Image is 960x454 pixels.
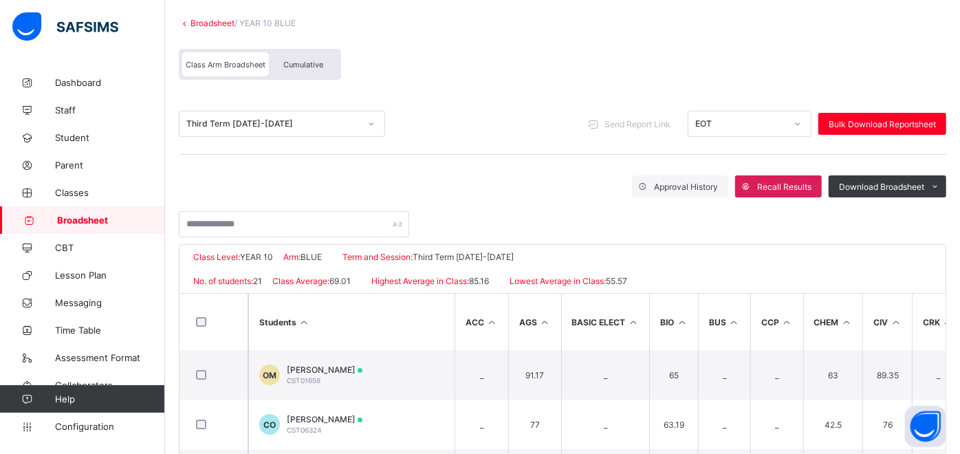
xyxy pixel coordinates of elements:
[371,276,469,286] span: Highest Average in Class:
[234,18,296,28] span: / YEAR 10 BLUE
[193,276,253,286] span: No. of students:
[628,317,640,327] i: Sort in Ascending Order
[698,350,750,400] td: _
[57,215,165,226] span: Broadsheet
[561,350,650,400] td: _
[55,325,165,336] span: Time Table
[301,252,322,262] span: BLUE
[508,350,561,400] td: 91.17
[698,400,750,449] td: _
[654,182,718,192] span: Approval History
[942,317,954,327] i: Sort in Ascending Order
[698,294,750,350] th: BUS
[862,294,912,350] th: CIV
[413,252,514,262] span: Third Term [DATE]-[DATE]
[839,182,924,192] span: Download Broadsheet
[329,276,351,286] span: 69.01
[55,270,165,281] span: Lesson Plan
[803,294,863,350] th: CHEM
[287,376,320,385] span: CST01658
[486,317,498,327] i: Sort in Ascending Order
[55,352,165,363] span: Assessment Format
[649,400,698,449] td: 63.19
[342,252,413,262] span: Term and Session:
[287,414,362,424] span: [PERSON_NAME]
[508,400,561,449] td: 77
[455,350,508,400] td: _
[508,294,561,350] th: AGS
[606,276,627,286] span: 55.57
[55,160,165,171] span: Parent
[55,421,164,432] span: Configuration
[890,317,902,327] i: Sort in Ascending Order
[55,105,165,116] span: Staff
[510,276,606,286] span: Lowest Average in Class:
[649,294,698,350] th: BIO
[757,182,811,192] span: Recall Results
[649,350,698,400] td: 65
[539,317,551,327] i: Sort in Ascending Order
[12,12,118,41] img: safsims
[750,350,803,400] td: _
[455,294,508,350] th: ACC
[803,400,863,449] td: 42.5
[272,276,329,286] span: Class Average:
[186,119,360,129] div: Third Term [DATE]-[DATE]
[905,406,946,447] button: Open asap
[240,252,273,262] span: YEAR 10
[455,400,508,449] td: _
[55,297,165,308] span: Messaging
[829,119,936,129] span: Bulk Download Reportsheet
[283,252,301,262] span: Arm:
[781,317,793,327] i: Sort in Ascending Order
[55,77,165,88] span: Dashboard
[750,400,803,449] td: _
[248,294,455,350] th: Students
[190,18,234,28] a: Broadsheet
[287,365,362,375] span: [PERSON_NAME]
[55,132,165,143] span: Student
[287,426,322,434] span: CST06324
[55,380,165,391] span: Collaborators
[604,119,670,129] span: Send Report Link
[862,350,912,400] td: 89.35
[55,393,164,404] span: Help
[862,400,912,449] td: 76
[561,400,650,449] td: _
[283,60,323,69] span: Cumulative
[263,420,276,430] span: CO
[750,294,803,350] th: CCP
[193,252,240,262] span: Class Level:
[469,276,489,286] span: 85.16
[263,370,276,380] span: OM
[841,317,853,327] i: Sort in Ascending Order
[561,294,650,350] th: BASIC ELECT
[676,317,688,327] i: Sort in Ascending Order
[55,187,165,198] span: Classes
[695,119,786,129] div: EOT
[728,317,740,327] i: Sort in Ascending Order
[186,60,265,69] span: Class Arm Broadsheet
[253,276,262,286] span: 21
[55,242,165,253] span: CBT
[803,350,863,400] td: 63
[298,317,310,327] i: Sort Ascending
